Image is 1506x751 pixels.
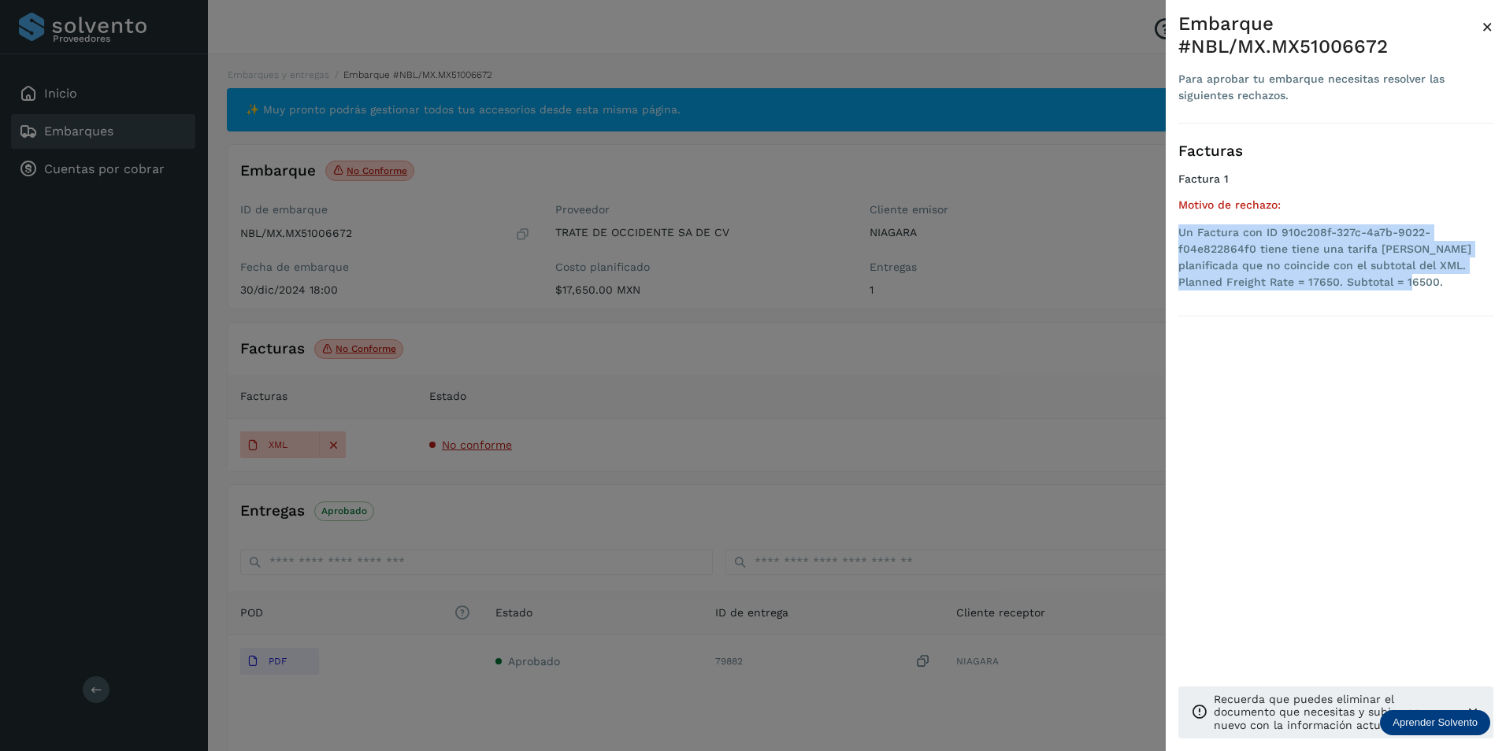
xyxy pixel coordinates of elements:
[1214,693,1452,732] p: Recuerda que puedes eliminar el documento que necesitas y subir uno nuevo con la información actu...
[1178,142,1493,161] h3: Facturas
[1393,716,1478,729] p: Aprender Solvento
[1178,198,1493,212] h5: Motivo de rechazo:
[1178,71,1482,104] div: Para aprobar tu embarque necesitas resolver las siguientes rechazos.
[1178,224,1493,290] li: Un Factura con ID 910c208f-327c-4a7b-9022-f04e822864f0 tiene tiene una tarifa [PERSON_NAME] plani...
[1482,16,1493,38] span: ×
[1178,13,1482,58] div: Embarque #NBL/MX.MX51006672
[1482,13,1493,41] button: Close
[1380,710,1490,735] div: Aprender Solvento
[1178,172,1493,186] h4: Factura 1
